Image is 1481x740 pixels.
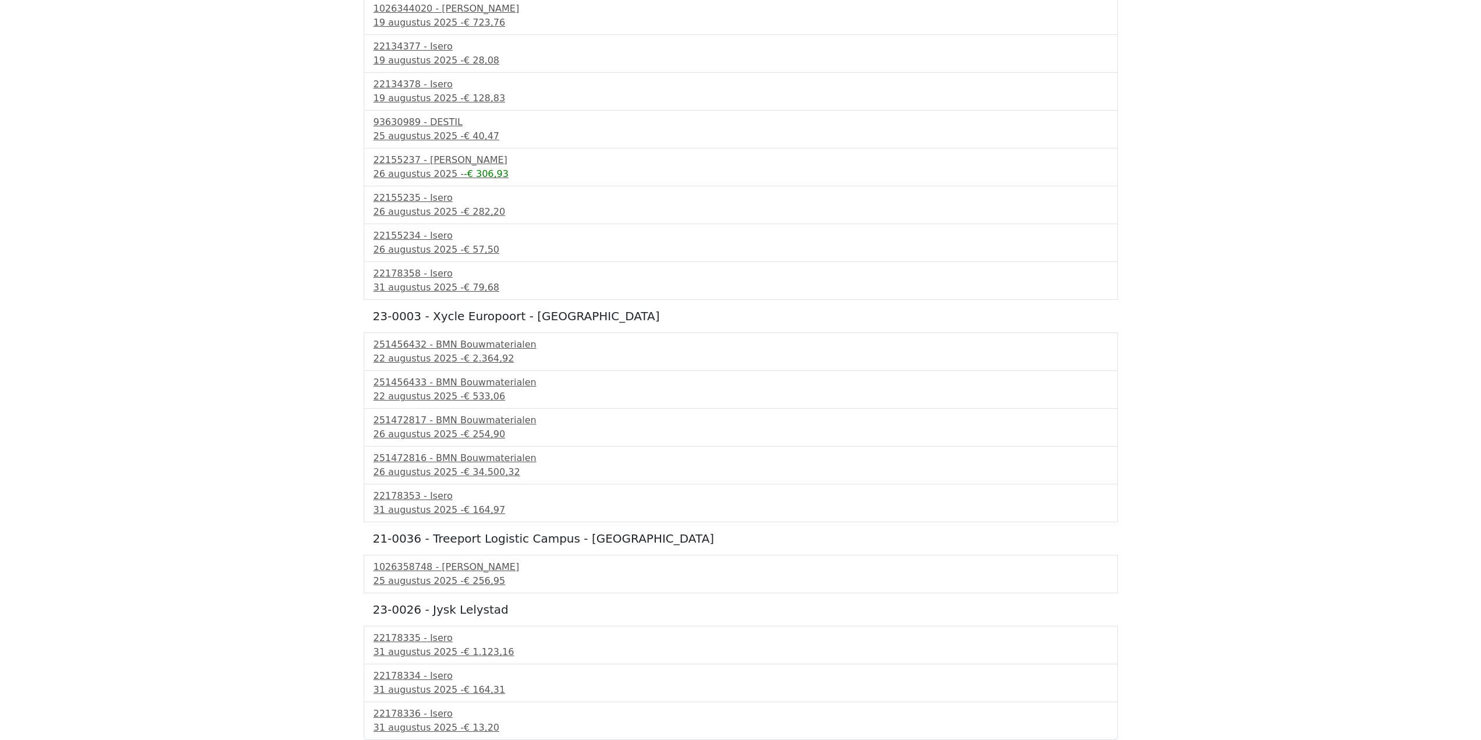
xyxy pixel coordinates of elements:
[374,683,1108,697] div: 31 augustus 2025 -
[374,267,1108,295] a: 22178358 - Isero31 augustus 2025 -€ 79,68
[464,206,505,217] span: € 282,20
[374,191,1108,219] a: 22155235 - Isero26 augustus 2025 -€ 282,20
[464,575,505,586] span: € 256,95
[464,93,505,104] span: € 128,83
[464,466,520,477] span: € 34.500,32
[464,130,499,141] span: € 40,47
[464,17,505,28] span: € 723,76
[374,390,1108,403] div: 22 augustus 2025 -
[374,115,1108,129] div: 93630989 - DESTIL
[374,77,1108,105] a: 22134378 - Isero19 augustus 2025 -€ 128,83
[374,631,1108,659] a: 22178335 - Isero31 augustus 2025 -€ 1.123,16
[374,267,1108,281] div: 22178358 - Isero
[374,489,1108,517] a: 22178353 - Isero31 augustus 2025 -€ 164,97
[374,338,1108,366] a: 251456432 - BMN Bouwmaterialen22 augustus 2025 -€ 2.364,92
[374,465,1108,479] div: 26 augustus 2025 -
[464,646,514,657] span: € 1.123,16
[374,153,1108,167] div: 22155237 - [PERSON_NAME]
[374,645,1108,659] div: 31 augustus 2025 -
[464,684,505,695] span: € 164,31
[464,353,514,364] span: € 2.364,92
[373,603,1109,617] h5: 23-0026 - Jysk Lelystad
[374,427,1108,441] div: 26 augustus 2025 -
[374,574,1108,588] div: 25 augustus 2025 -
[374,54,1108,68] div: 19 augustus 2025 -
[374,707,1108,735] a: 22178336 - Isero31 augustus 2025 -€ 13,20
[374,352,1108,366] div: 22 augustus 2025 -
[374,243,1108,257] div: 26 augustus 2025 -
[374,40,1108,68] a: 22134377 - Isero19 augustus 2025 -€ 28,08
[374,40,1108,54] div: 22134377 - Isero
[464,244,499,255] span: € 57,50
[374,669,1108,697] a: 22178334 - Isero31 augustus 2025 -€ 164,31
[373,309,1109,323] h5: 23-0003 - Xycle Europoort - [GEOGRAPHIC_DATA]
[374,229,1108,257] a: 22155234 - Isero26 augustus 2025 -€ 57,50
[374,560,1108,574] div: 1026358748 - [PERSON_NAME]
[374,153,1108,181] a: 22155237 - [PERSON_NAME]26 augustus 2025 --€ 306,93
[374,503,1108,517] div: 31 augustus 2025 -
[464,168,509,179] span: -€ 306,93
[374,91,1108,105] div: 19 augustus 2025 -
[464,429,505,440] span: € 254,90
[374,229,1108,243] div: 22155234 - Isero
[373,532,1109,546] h5: 21-0036 - Treeport Logistic Campus - [GEOGRAPHIC_DATA]
[374,338,1108,352] div: 251456432 - BMN Bouwmaterialen
[374,2,1108,16] div: 1026344020 - [PERSON_NAME]
[374,451,1108,465] div: 251472816 - BMN Bouwmaterialen
[374,560,1108,588] a: 1026358748 - [PERSON_NAME]25 augustus 2025 -€ 256,95
[464,722,499,733] span: € 13,20
[374,413,1108,441] a: 251472817 - BMN Bouwmaterialen26 augustus 2025 -€ 254,90
[374,376,1108,390] div: 251456433 - BMN Bouwmaterialen
[374,721,1108,735] div: 31 augustus 2025 -
[374,413,1108,427] div: 251472817 - BMN Bouwmaterialen
[374,281,1108,295] div: 31 augustus 2025 -
[374,669,1108,683] div: 22178334 - Isero
[374,489,1108,503] div: 22178353 - Isero
[374,631,1108,645] div: 22178335 - Isero
[374,376,1108,403] a: 251456433 - BMN Bouwmaterialen22 augustus 2025 -€ 533,06
[374,2,1108,30] a: 1026344020 - [PERSON_NAME]19 augustus 2025 -€ 723,76
[374,167,1108,181] div: 26 augustus 2025 -
[374,129,1108,143] div: 25 augustus 2025 -
[464,282,499,293] span: € 79,68
[374,707,1108,721] div: 22178336 - Isero
[374,77,1108,91] div: 22134378 - Isero
[374,451,1108,479] a: 251472816 - BMN Bouwmaterialen26 augustus 2025 -€ 34.500,32
[374,16,1108,30] div: 19 augustus 2025 -
[374,115,1108,143] a: 93630989 - DESTIL25 augustus 2025 -€ 40,47
[374,205,1108,219] div: 26 augustus 2025 -
[464,55,499,66] span: € 28,08
[464,391,505,402] span: € 533,06
[464,504,505,515] span: € 164,97
[374,191,1108,205] div: 22155235 - Isero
